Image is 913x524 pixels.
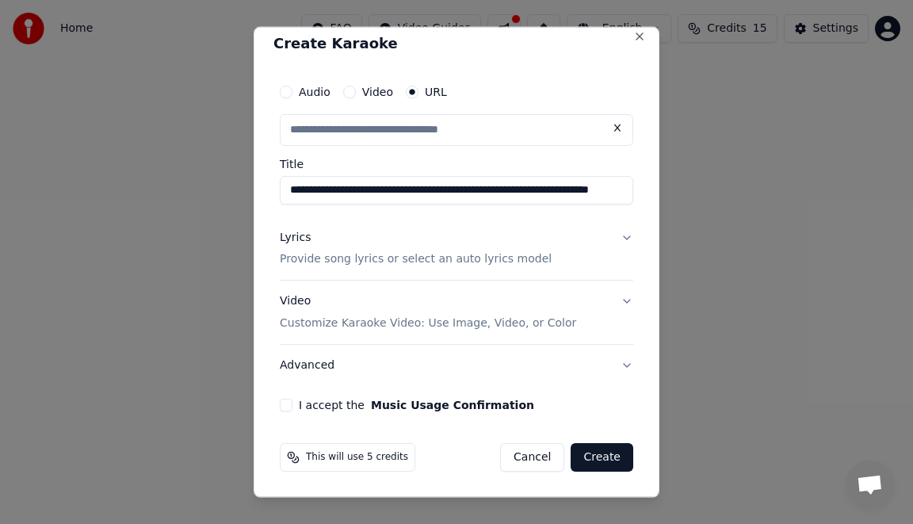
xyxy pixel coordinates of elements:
[425,86,447,97] label: URL
[306,451,408,464] span: This will use 5 credits
[371,400,534,411] button: I accept the
[280,345,633,386] button: Advanced
[280,251,552,267] p: Provide song lyrics or select an auto lyrics model
[500,443,564,472] button: Cancel
[362,86,393,97] label: Video
[299,400,534,411] label: I accept the
[280,281,633,344] button: VideoCustomize Karaoke Video: Use Image, Video, or Color
[273,36,640,50] h2: Create Karaoke
[280,293,576,331] div: Video
[571,443,633,472] button: Create
[280,158,633,169] label: Title
[280,316,576,331] p: Customize Karaoke Video: Use Image, Video, or Color
[299,86,330,97] label: Audio
[280,229,311,245] div: Lyrics
[280,216,633,280] button: LyricsProvide song lyrics or select an auto lyrics model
